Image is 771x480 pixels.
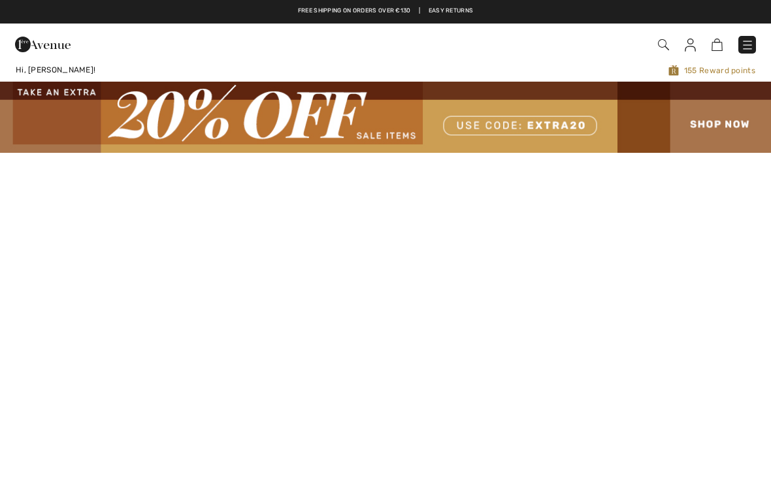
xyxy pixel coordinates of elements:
[419,7,420,16] span: |
[429,7,474,16] a: Easy Returns
[658,39,669,50] img: Search
[685,39,696,52] img: My Info
[741,39,754,52] img: Menu
[16,65,95,74] span: Hi, [PERSON_NAME]!
[5,64,766,76] a: Hi, [PERSON_NAME]!155 Reward points
[668,64,679,76] img: Avenue Rewards
[15,31,71,57] img: 1ère Avenue
[15,37,71,50] a: 1ère Avenue
[298,7,411,16] a: Free shipping on orders over €130
[330,64,755,76] span: 155 Reward points
[712,39,723,51] img: Shopping Bag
